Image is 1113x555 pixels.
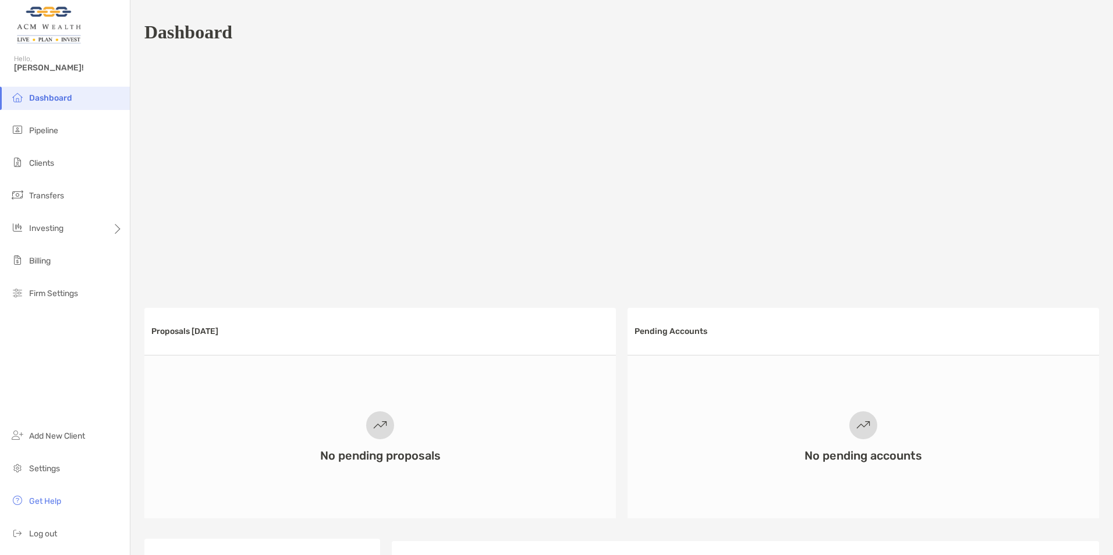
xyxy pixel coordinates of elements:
[635,326,707,336] h3: Pending Accounts
[10,253,24,267] img: billing icon
[10,493,24,507] img: get-help icon
[10,220,24,234] img: investing icon
[29,289,78,298] span: Firm Settings
[29,464,60,474] span: Settings
[320,449,441,462] h3: No pending proposals
[144,22,232,43] h1: Dashboard
[29,496,61,506] span: Get Help
[29,431,85,441] span: Add New Client
[10,286,24,300] img: firm-settings icon
[10,123,24,137] img: pipeline icon
[151,326,218,336] h3: Proposals [DATE]
[29,158,54,168] span: Clients
[10,428,24,442] img: add_new_client icon
[29,93,72,103] span: Dashboard
[10,461,24,475] img: settings icon
[29,126,58,136] span: Pipeline
[29,256,51,266] span: Billing
[10,188,24,202] img: transfers icon
[10,526,24,540] img: logout icon
[14,63,123,73] span: [PERSON_NAME]!
[29,223,63,233] span: Investing
[10,155,24,169] img: clients icon
[29,529,57,539] span: Log out
[804,449,922,462] h3: No pending accounts
[14,5,83,47] img: Zoe Logo
[29,191,64,201] span: Transfers
[10,90,24,104] img: dashboard icon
